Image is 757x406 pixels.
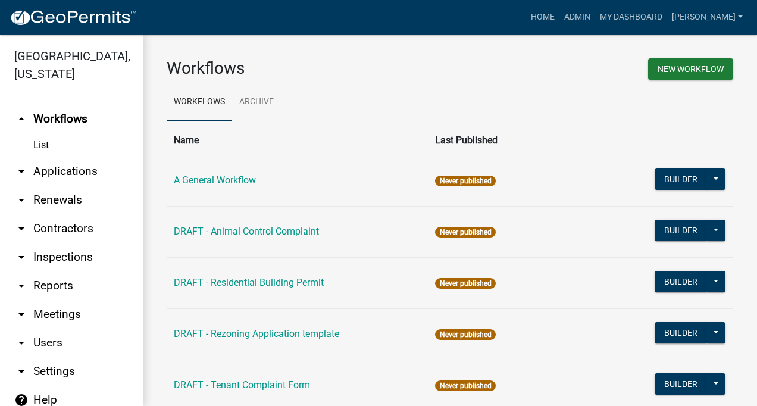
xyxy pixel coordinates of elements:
button: New Workflow [648,58,733,80]
a: DRAFT - Animal Control Complaint [174,226,319,237]
i: arrow_drop_down [14,364,29,379]
a: Admin [559,6,595,29]
h3: Workflows [167,58,441,79]
a: Workflows [167,83,232,121]
i: arrow_drop_down [14,307,29,321]
a: DRAFT - Residential Building Permit [174,277,324,288]
i: arrow_drop_down [14,336,29,350]
a: [PERSON_NAME] [667,6,747,29]
a: Archive [232,83,281,121]
i: arrow_drop_down [14,164,29,179]
i: arrow_drop_up [14,112,29,126]
i: arrow_drop_down [14,193,29,207]
i: arrow_drop_down [14,221,29,236]
i: arrow_drop_down [14,250,29,264]
a: Home [526,6,559,29]
th: Last Published [428,126,623,155]
span: Never published [435,227,495,238]
span: Never published [435,278,495,289]
span: Never published [435,329,495,340]
th: Name [167,126,428,155]
a: DRAFT - Tenant Complaint Form [174,379,310,391]
a: DRAFT - Rezoning Application template [174,328,339,339]
button: Builder [655,373,707,395]
span: Never published [435,176,495,186]
button: Builder [655,271,707,292]
span: Never published [435,380,495,391]
button: Builder [655,220,707,241]
button: Builder [655,168,707,190]
a: A General Workflow [174,174,256,186]
a: My Dashboard [595,6,667,29]
button: Builder [655,322,707,343]
i: arrow_drop_down [14,279,29,293]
